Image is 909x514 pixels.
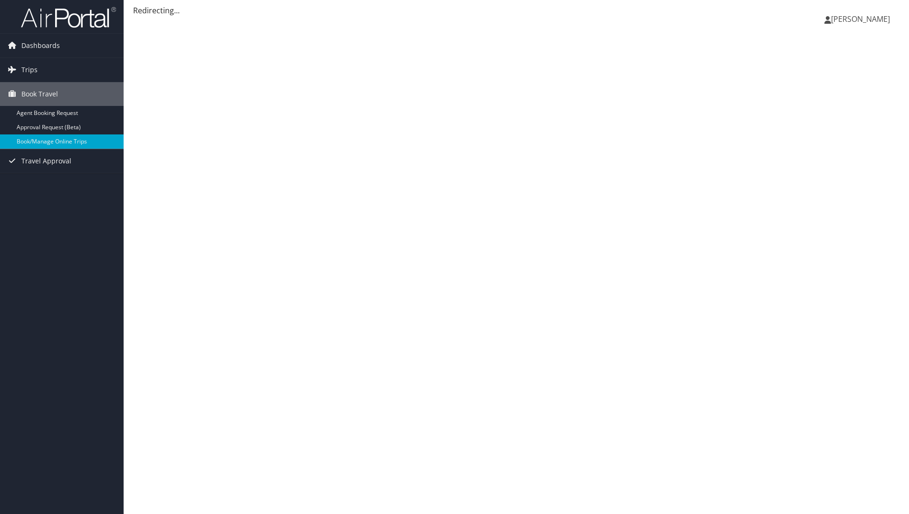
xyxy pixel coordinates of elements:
[21,6,116,29] img: airportal-logo.png
[21,58,38,82] span: Trips
[21,149,71,173] span: Travel Approval
[133,5,899,16] div: Redirecting...
[21,34,60,57] span: Dashboards
[824,5,899,33] a: [PERSON_NAME]
[21,82,58,106] span: Book Travel
[831,14,890,24] span: [PERSON_NAME]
